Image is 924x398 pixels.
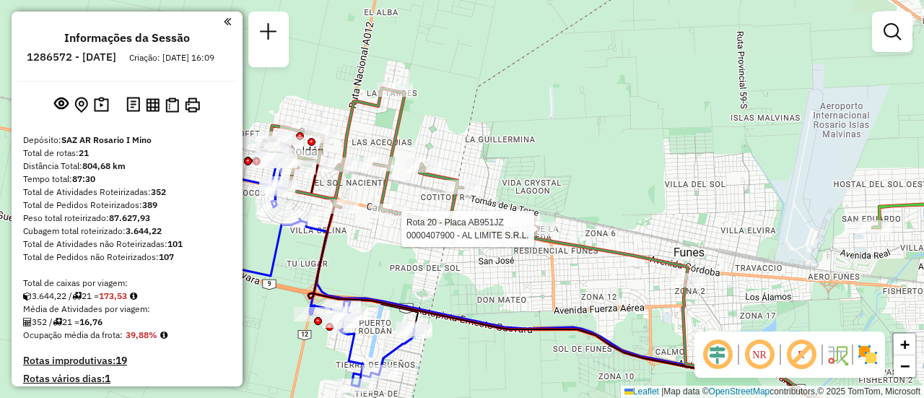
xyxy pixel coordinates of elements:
strong: 87:30 [72,173,95,184]
button: Painel de Sugestão [91,94,112,116]
span: + [900,335,910,353]
i: Meta Caixas/viagem: 266,08 Diferença: -92,55 [130,292,137,300]
div: Tempo total: [23,173,231,186]
strong: 389 [142,199,157,210]
div: Total de Atividades não Roteirizadas: [23,238,231,251]
strong: 352 [151,186,166,197]
em: Média calculada utilizando a maior ocupação (%Peso ou %Cubagem) de cada rota da sessão. Rotas cro... [160,331,167,339]
span: | [661,386,663,397]
strong: 101 [167,238,183,249]
div: Total de rotas: [23,147,231,160]
i: Cubagem total roteirizado [23,292,32,300]
span: Ocultar NR [742,337,777,372]
i: Total de rotas [53,318,62,326]
a: Zoom in [894,334,915,355]
span: − [900,357,910,375]
strong: 173,53 [99,290,127,301]
div: Map data © contributors,© 2025 TomTom, Microsoft [621,386,924,398]
h4: Informações da Sessão [64,31,190,45]
button: Imprimir Rotas [182,95,203,116]
div: Peso total roteirizado: [23,212,231,225]
h4: Rotas improdutivas: [23,355,231,367]
button: Centralizar mapa no depósito ou ponto de apoio [71,94,91,116]
h4: Rotas vários dias: [23,373,231,385]
strong: 1 [105,372,110,385]
img: Exibir/Ocultar setores [856,343,879,366]
strong: SAZ AR Rosario I Mino [61,134,152,145]
i: Total de Atividades [23,318,32,326]
button: Visualizar Romaneio [162,95,182,116]
strong: 16,76 [79,316,103,327]
div: Distância Total: [23,160,231,173]
strong: 39,88% [126,329,157,340]
div: Criação: [DATE] 16:09 [123,51,220,64]
span: Ocultar deslocamento [700,337,735,372]
img: Fluxo de ruas [826,343,849,366]
div: 3.644,22 / 21 = [23,290,231,303]
strong: 107 [159,251,174,262]
div: Total de Atividades Roteirizadas: [23,186,231,199]
strong: 21 [79,147,89,158]
a: Nova sessão e pesquisa [254,17,283,50]
a: Exibir filtros [878,17,907,46]
div: Total de Pedidos Roteirizados: [23,199,231,212]
i: Total de rotas [72,292,82,300]
button: Exibir sessão original [51,93,71,116]
strong: 19 [115,354,127,367]
div: Total de Pedidos não Roteirizados: [23,251,231,264]
button: Visualizar relatório de Roteirização [143,95,162,114]
h6: 1286572 - [DATE] [27,51,116,64]
div: Depósito: [23,134,231,147]
div: 352 / 21 = [23,316,231,329]
div: Cubagem total roteirizado: [23,225,231,238]
button: Logs desbloquear sessão [123,94,143,116]
div: Total de caixas por viagem: [23,277,231,290]
a: OpenStreetMap [709,386,770,397]
a: Leaflet [624,386,659,397]
span: Ocupação média da frota: [23,329,123,340]
strong: 87.627,93 [109,212,150,223]
strong: 804,68 km [82,160,126,171]
a: Clique aqui para minimizar o painel [224,13,231,30]
a: Zoom out [894,355,915,377]
div: Média de Atividades por viagem: [23,303,231,316]
span: Exibir rótulo [784,337,819,372]
strong: 3.644,22 [126,225,162,236]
